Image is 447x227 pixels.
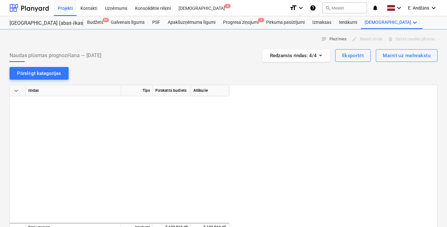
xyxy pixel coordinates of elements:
[372,4,378,12] i: notifications
[411,19,419,26] i: keyboard_arrow_down
[376,49,437,62] button: Mainīt uz melnrakstu
[219,16,262,29] a: Progresa ziņojumi1
[325,5,330,10] span: search
[342,51,364,60] div: Eksportēt
[310,4,316,12] i: Zināšanu pamats
[308,16,335,29] a: Izmaksas
[83,16,107,29] a: Budžets9+
[224,4,231,8] span: 2
[262,49,330,62] button: Redzamās rindas:4/4
[121,85,153,96] div: Tips
[335,16,361,29] a: Ienākumi
[258,18,264,22] span: 1
[10,67,69,80] button: Pārslēgt kategorijas
[103,18,109,22] span: 9+
[12,87,20,95] span: keyboard_arrow_down
[415,197,447,227] iframe: Chat Widget
[322,3,367,13] button: Meklēt
[430,4,437,12] i: keyboard_arrow_down
[270,51,322,60] div: Redzamās rindas : 4/4
[262,16,308,29] a: Pirkuma pasūtījumi
[17,69,61,77] div: Pārslēgt kategorijas
[321,36,347,43] span: Piezīmes
[321,36,327,42] span: notes
[10,20,76,27] div: [GEOGRAPHIC_DATA] (abas ēkas - PRJ2002936 un PRJ2002937) 2601965
[10,52,101,59] span: Naudas plūsmas prognozēšana — [DATE]
[219,16,262,29] div: Progresa ziņojumi
[289,4,297,12] i: format_size
[191,85,229,96] div: Atlikušie
[164,16,219,29] a: Apakšuzņēmuma līgumi
[335,49,371,62] button: Eksportēt
[408,5,429,11] span: E. Andžāns
[361,16,423,29] div: [DEMOGRAPHIC_DATA]
[148,16,164,29] a: PSF
[395,4,403,12] i: keyboard_arrow_down
[26,85,121,96] div: rindas
[83,16,107,29] div: Budžets
[383,51,430,60] div: Mainīt uz melnrakstu
[107,16,148,29] a: Galvenais līgums
[153,85,191,96] div: Pārskatīts budžets
[319,34,349,44] button: Piezīmes
[297,4,305,12] i: keyboard_arrow_down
